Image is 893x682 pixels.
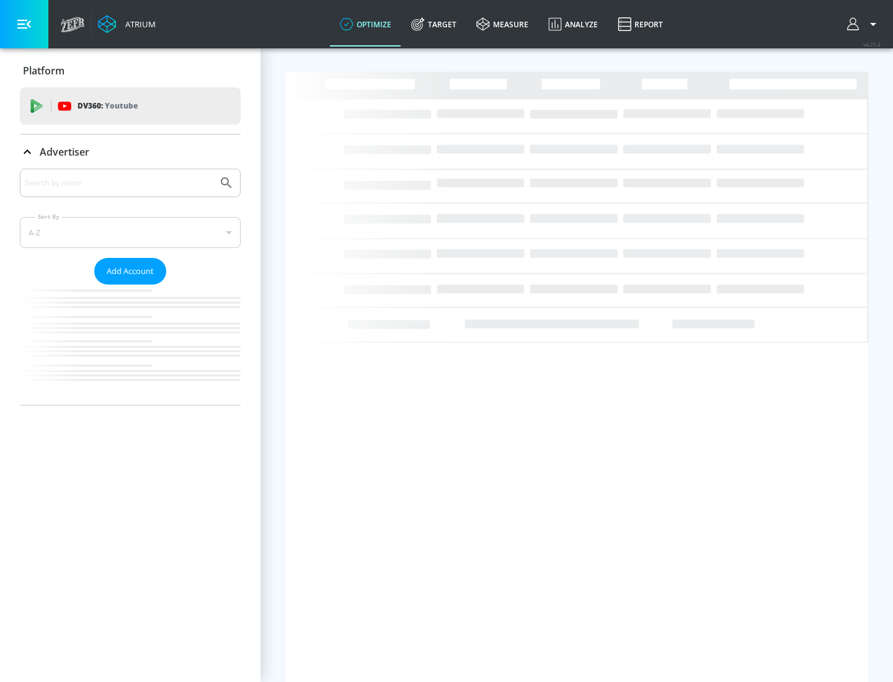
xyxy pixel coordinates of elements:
a: Analyze [538,2,608,46]
p: DV360: [78,99,138,113]
button: Add Account [94,258,166,285]
div: DV360: Youtube [20,87,241,125]
nav: list of Advertiser [20,285,241,405]
a: measure [466,2,538,46]
a: optimize [330,2,401,46]
span: v 4.25.4 [863,41,881,48]
p: Youtube [105,99,138,112]
span: Add Account [107,264,154,278]
a: Atrium [98,15,156,33]
label: Sort By [35,213,62,221]
p: Platform [23,64,64,77]
a: Report [608,2,673,46]
div: A-Z [20,217,241,248]
div: Platform [20,53,241,88]
a: Target [401,2,466,46]
p: Advertiser [40,145,89,159]
input: Search by name [25,175,213,191]
div: Advertiser [20,135,241,169]
div: Atrium [120,19,156,30]
div: Advertiser [20,169,241,405]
